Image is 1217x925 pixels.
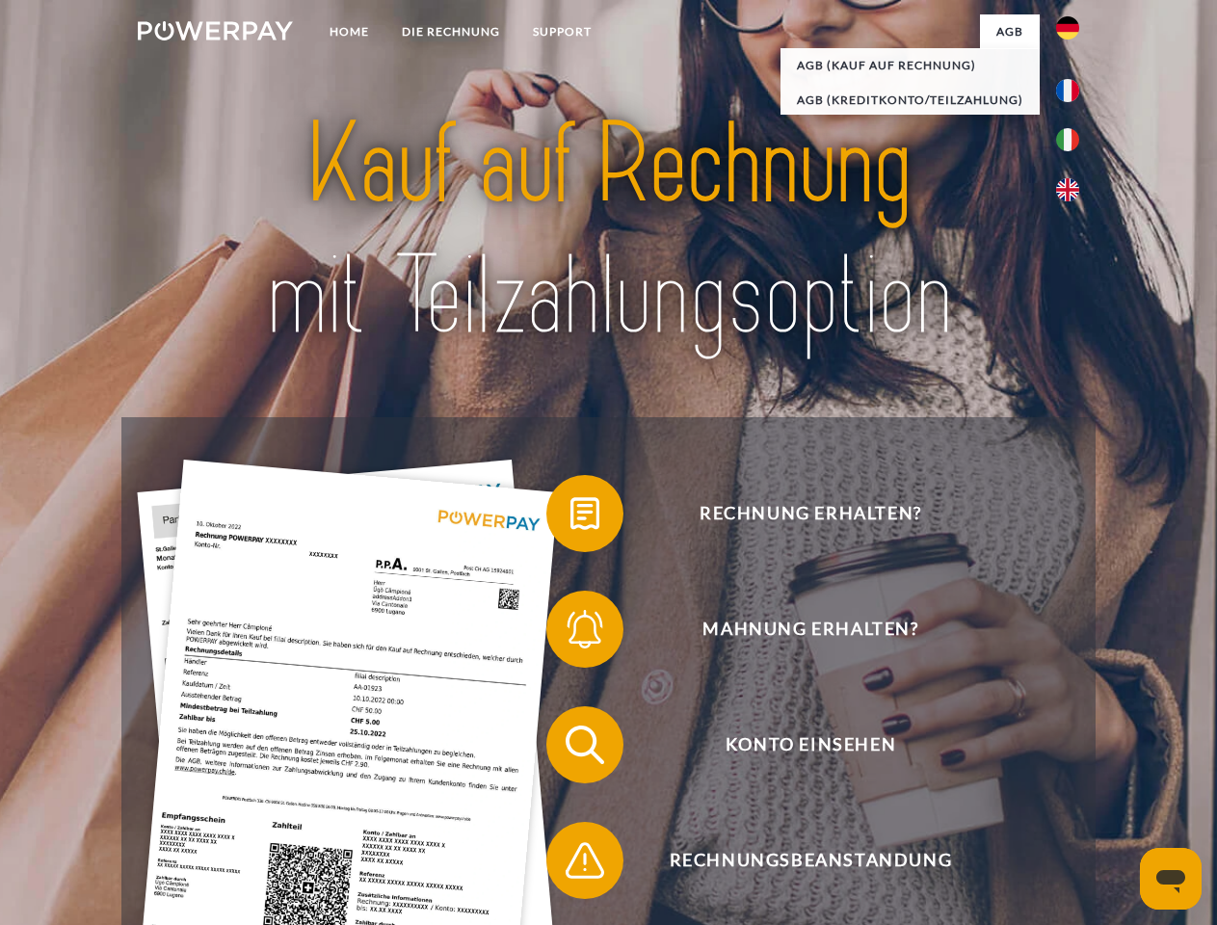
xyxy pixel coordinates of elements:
button: Rechnungsbeanstandung [546,822,1047,899]
a: Home [313,14,385,49]
a: SUPPORT [516,14,608,49]
span: Rechnungsbeanstandung [574,822,1046,899]
span: Rechnung erhalten? [574,475,1046,552]
img: it [1056,128,1079,151]
button: Konto einsehen [546,706,1047,783]
a: AGB (Kreditkonto/Teilzahlung) [780,83,1040,118]
img: qb_search.svg [561,721,609,769]
a: AGB (Kauf auf Rechnung) [780,48,1040,83]
iframe: Schaltfläche zum Öffnen des Messaging-Fensters [1140,848,1202,910]
img: qb_bell.svg [561,605,609,653]
button: Mahnung erhalten? [546,591,1047,668]
img: en [1056,178,1079,201]
img: qb_bill.svg [561,489,609,538]
img: qb_warning.svg [561,836,609,885]
span: Mahnung erhalten? [574,591,1046,668]
img: de [1056,16,1079,40]
a: DIE RECHNUNG [385,14,516,49]
span: Konto einsehen [574,706,1046,783]
img: logo-powerpay-white.svg [138,21,293,40]
button: Rechnung erhalten? [546,475,1047,552]
img: title-powerpay_de.svg [184,92,1033,369]
img: fr [1056,79,1079,102]
a: agb [980,14,1040,49]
